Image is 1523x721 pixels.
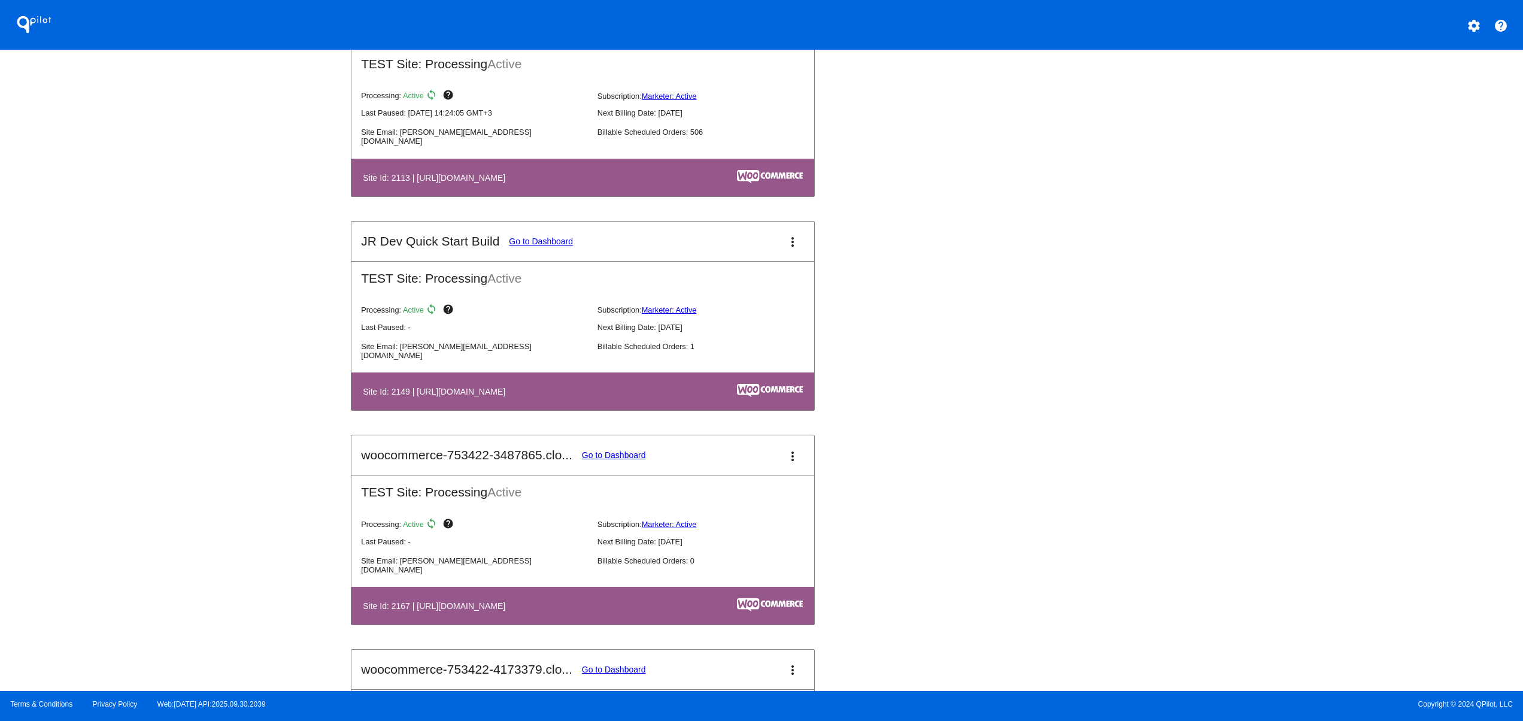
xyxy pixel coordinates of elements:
p: Last Paused: [DATE] 14:24:05 GMT+3 [361,108,587,117]
mat-icon: sync [426,89,440,104]
span: Active [487,57,521,71]
p: Site Email: [PERSON_NAME][EMAIL_ADDRESS][DOMAIN_NAME] [361,556,587,574]
h2: TEST Site: Processing [351,262,814,286]
mat-icon: settings [1467,19,1481,33]
p: Processing: [361,89,587,104]
p: Site Email: [PERSON_NAME][EMAIL_ADDRESS][DOMAIN_NAME] [361,342,587,360]
h2: woocommerce-753422-3487865.clo... [361,448,572,462]
p: Subscription: [597,520,824,529]
mat-icon: more_vert [785,235,800,249]
span: Active [403,305,424,314]
span: Active [403,520,424,529]
p: Next Billing Date: [DATE] [597,323,824,332]
a: Web:[DATE] API:2025.09.30.2039 [157,700,266,708]
mat-icon: sync [426,518,440,532]
a: Marketer: Active [642,520,697,529]
mat-icon: more_vert [785,449,800,463]
h4: Site Id: 2167 | [URL][DOMAIN_NAME] [363,601,511,611]
p: Processing: [361,304,587,318]
img: c53aa0e5-ae75-48aa-9bee-956650975ee5 [737,384,803,397]
mat-icon: help [442,89,457,104]
p: Billable Scheduled Orders: 0 [597,556,824,565]
h2: woocommerce-753422-4173379.clo... [361,662,572,677]
h1: QPilot [10,13,58,37]
p: Subscription: [597,92,824,101]
h2: TEST Site: Processing [351,47,814,71]
img: c53aa0e5-ae75-48aa-9bee-956650975ee5 [737,170,803,183]
span: Active [403,92,424,101]
p: Subscription: [597,305,824,314]
h2: TEST Site: Processing [351,475,814,499]
p: Billable Scheduled Orders: 506 [597,128,824,137]
span: Copyright © 2024 QPilot, LLC [772,700,1513,708]
h2: JR Dev Quick Start Build [361,234,499,249]
p: Processing: [361,518,587,532]
a: Marketer: Active [642,92,697,101]
span: Active [487,271,521,285]
p: Next Billing Date: [DATE] [597,108,824,117]
p: Next Billing Date: [DATE] [597,537,824,546]
h2: TEST Site: Processing [351,690,814,714]
a: Go to Dashboard [582,665,646,674]
a: Privacy Policy [93,700,138,708]
h4: Site Id: 2149 | [URL][DOMAIN_NAME] [363,387,511,396]
a: Go to Dashboard [509,237,573,246]
img: c53aa0e5-ae75-48aa-9bee-956650975ee5 [737,598,803,611]
p: Site Email: [PERSON_NAME][EMAIL_ADDRESS][DOMAIN_NAME] [361,128,587,146]
span: Active [487,485,521,499]
mat-icon: help [442,304,457,318]
mat-icon: more_vert [785,663,800,677]
mat-icon: help [1494,19,1508,33]
p: Last Paused: - [361,323,587,332]
mat-icon: help [442,518,457,532]
a: Go to Dashboard [582,450,646,460]
a: Marketer: Active [642,305,697,314]
p: Billable Scheduled Orders: 1 [597,342,824,351]
p: Last Paused: - [361,537,587,546]
mat-icon: sync [426,304,440,318]
h4: Site Id: 2113 | [URL][DOMAIN_NAME] [363,173,511,183]
a: Terms & Conditions [10,700,72,708]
